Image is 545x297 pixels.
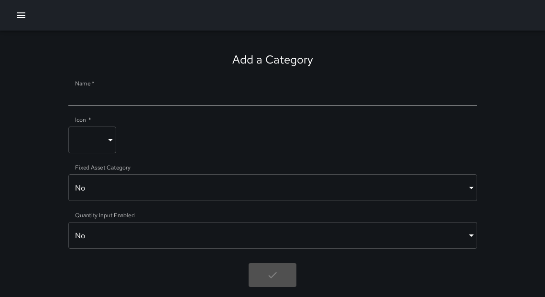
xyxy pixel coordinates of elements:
label: Name [75,79,94,87]
div: Add a Category [232,52,313,67]
div: No [68,174,477,201]
label: Fixed Asset Category [75,163,131,171]
div: No [68,222,477,249]
label: Quantity Input Enabled [75,211,135,219]
label: Icon [75,116,91,124]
